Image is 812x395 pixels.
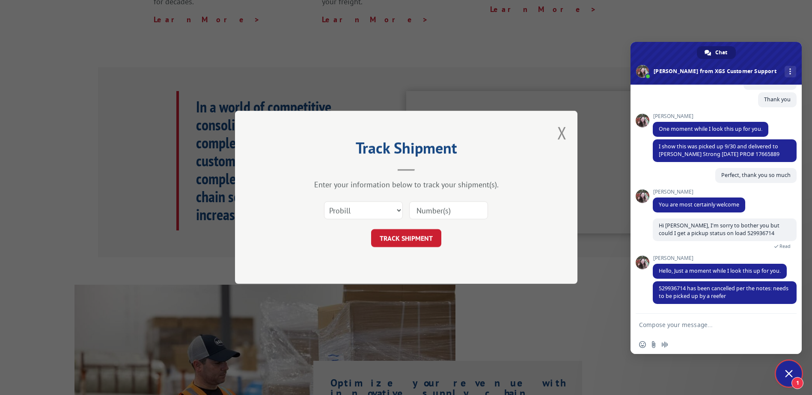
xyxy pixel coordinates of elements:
span: Hello, Just a moment while I look this up for you. [659,267,781,274]
span: 1 [791,377,803,389]
div: Close chat [776,361,802,386]
span: 529936714 has been cancelled per the notes: needs to be picked up by a reefer [659,285,788,300]
span: Perfect, thank you so much [721,171,791,179]
span: Send a file [650,341,657,348]
span: [PERSON_NAME] [653,255,787,261]
span: Chat [715,46,727,59]
textarea: Compose your message... [639,321,774,329]
span: Hi [PERSON_NAME], I'm sorry to bother you but could I get a pickup status on load 529936714 [659,222,779,237]
span: [PERSON_NAME] [653,113,768,119]
span: One moment while I look this up for you. [659,125,762,133]
h2: Track Shipment [278,142,535,158]
span: You are most certainly welcome [659,201,739,208]
span: [PERSON_NAME] [653,189,745,195]
div: Chat [697,46,736,59]
span: I show this was picked up 9/30 and delivered to [PERSON_NAME] Strong [DATE] PRO# 17665889 [659,143,779,158]
div: Enter your information below to track your shipment(s). [278,180,535,190]
span: Audio message [661,341,668,348]
input: Number(s) [409,202,488,220]
span: Read [779,243,791,249]
button: TRACK SHIPMENT [371,230,441,248]
span: Thank you [764,96,791,103]
button: Close modal [557,121,567,144]
div: More channels [785,66,796,77]
span: Insert an emoji [639,341,646,348]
